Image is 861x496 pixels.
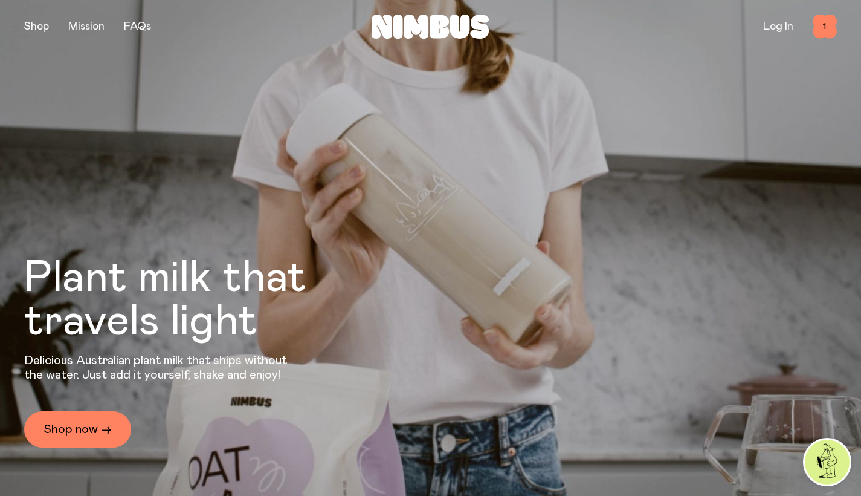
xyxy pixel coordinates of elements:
[763,21,793,32] a: Log In
[24,411,131,448] a: Shop now →
[24,256,372,344] h1: Plant milk that travels light
[805,440,850,485] img: agent
[813,15,837,39] button: 1
[68,21,105,32] a: Mission
[124,21,151,32] a: FAQs
[24,353,295,382] p: Delicious Australian plant milk that ships without the water. Just add it yourself, shake and enjoy!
